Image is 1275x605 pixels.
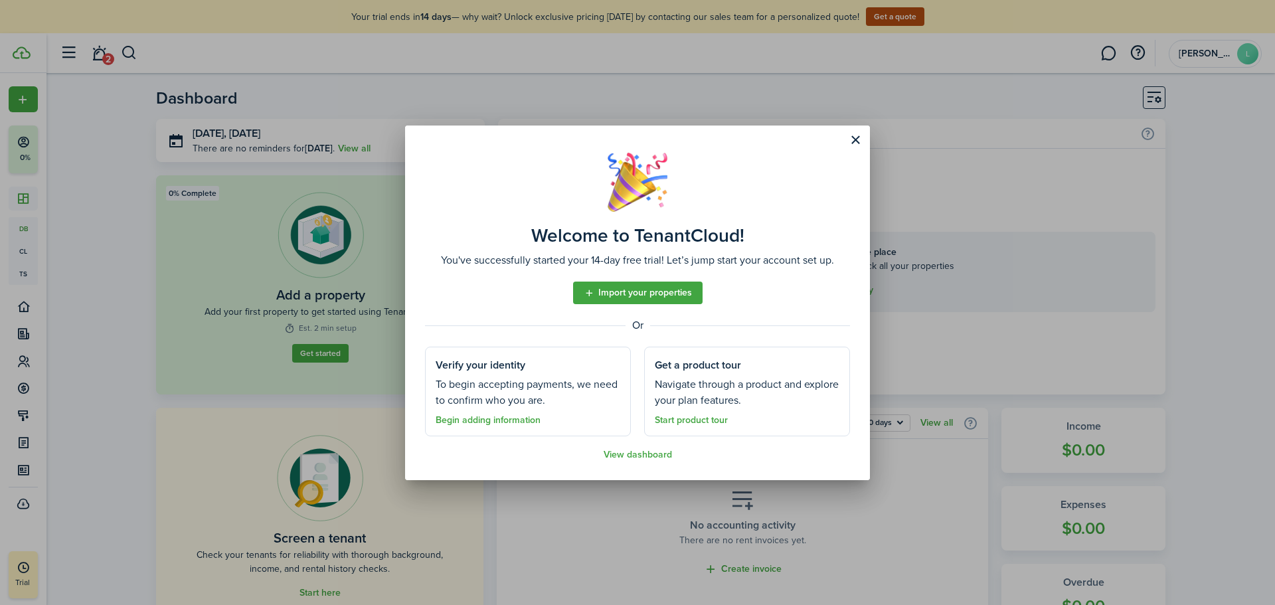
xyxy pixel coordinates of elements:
[655,357,741,373] well-done-section-title: Get a product tour
[436,377,620,408] well-done-section-description: To begin accepting payments, we need to confirm who you are.
[844,129,867,151] button: Close modal
[655,415,728,426] a: Start product tour
[573,282,703,304] a: Import your properties
[425,317,850,333] well-done-separator: Or
[655,377,839,408] well-done-section-description: Navigate through a product and explore your plan features.
[608,152,667,212] img: Well done!
[436,357,525,373] well-done-section-title: Verify your identity
[604,450,672,460] a: View dashboard
[531,225,744,246] well-done-title: Welcome to TenantCloud!
[436,415,541,426] a: Begin adding information
[441,252,834,268] well-done-description: You've successfully started your 14-day free trial! Let’s jump start your account set up.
